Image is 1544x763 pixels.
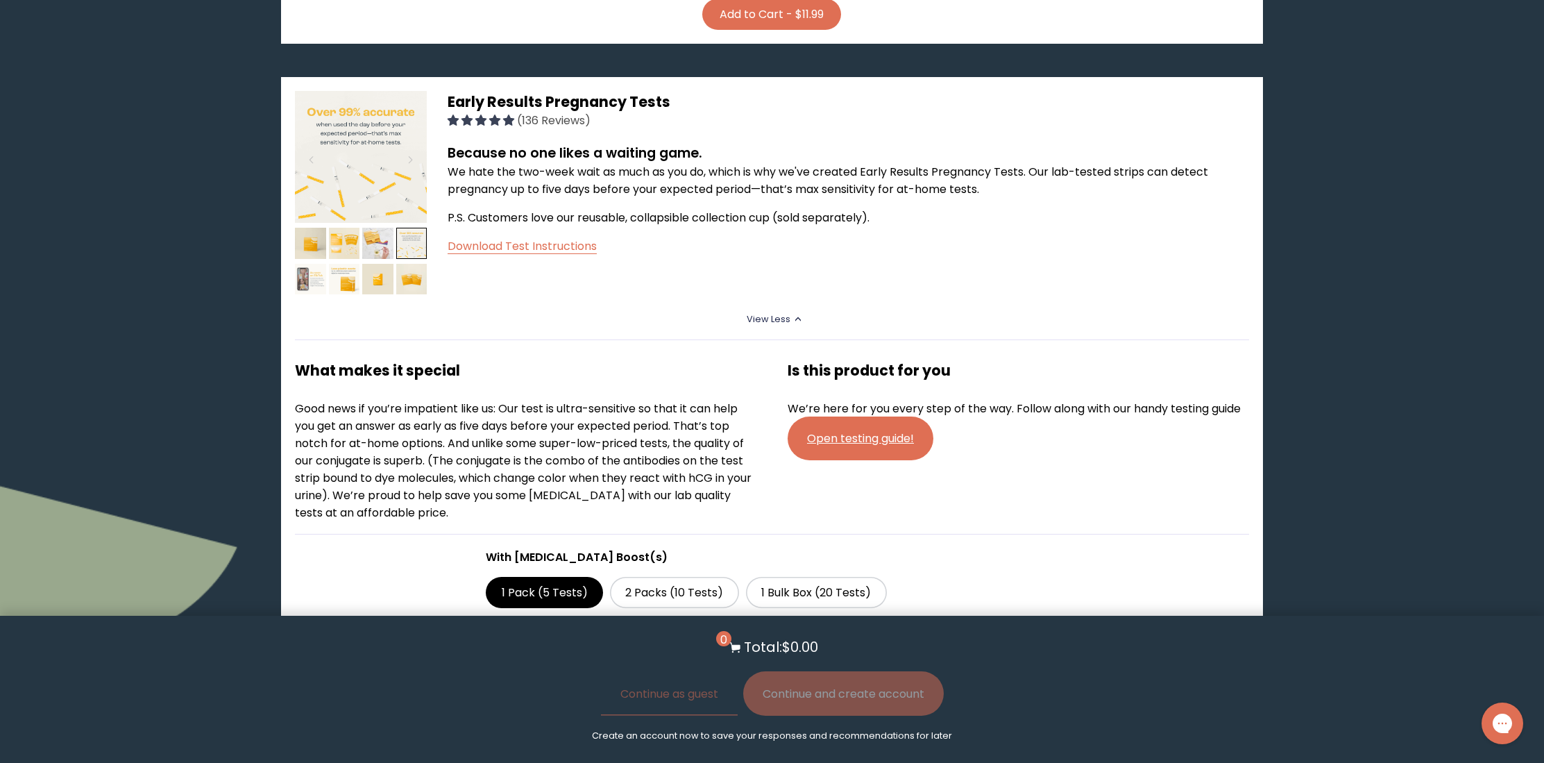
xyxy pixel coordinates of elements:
span: . [867,210,869,226]
iframe: Gorgias live chat messenger [1475,698,1530,749]
span: View Less [747,313,790,325]
p: Total: $0.00 [744,637,818,657]
span: 0 [716,631,731,646]
summary: View Less < [747,313,797,326]
img: thumbnail image [396,264,427,295]
label: 1 Pack (5 Tests) [486,577,603,607]
a: Download Test Instructions [448,238,597,254]
img: thumbnail image [295,228,326,259]
p: With [MEDICAL_DATA] Boost(s) [486,548,1058,566]
img: thumbnail image [295,264,326,295]
button: Continue as guest [601,671,738,716]
h4: What makes it special [295,360,756,381]
a: Open testing guide! [788,417,933,460]
span: (136 Reviews) [517,112,591,128]
img: thumbnail image [362,264,393,295]
span: Early Results Pregnancy Tests [448,92,670,112]
img: thumbnail image [362,228,393,259]
button: Continue and create account [743,671,944,716]
p: Create an account now to save your responses and recommendations for later [592,730,952,742]
i: < [795,316,807,323]
label: 2 Packs (10 Tests) [610,577,739,607]
p: We hate the two-week wait as much as you do, which is why we've created Early Results Pregnancy T... [448,163,1248,198]
img: thumbnail image [329,228,360,259]
span: P.S. Customers love our reusable, collapsible collection cup (sold separately) [448,210,867,226]
h4: Is this product for you [788,360,1249,381]
p: We’re here for you every step of the way. Follow along with our handy testing guide [788,400,1249,417]
span: 4.99 stars [448,112,517,128]
label: 1 Bulk Box (20 Tests) [746,577,887,607]
strong: Because no one likes a waiting game. [448,144,702,162]
p: Good news if you’re impatient like us: Our test is ultra-sensitive so that it can help you get an... [295,400,756,521]
img: thumbnail image [295,91,427,223]
img: thumbnail image [329,264,360,295]
img: thumbnail image [396,228,427,259]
